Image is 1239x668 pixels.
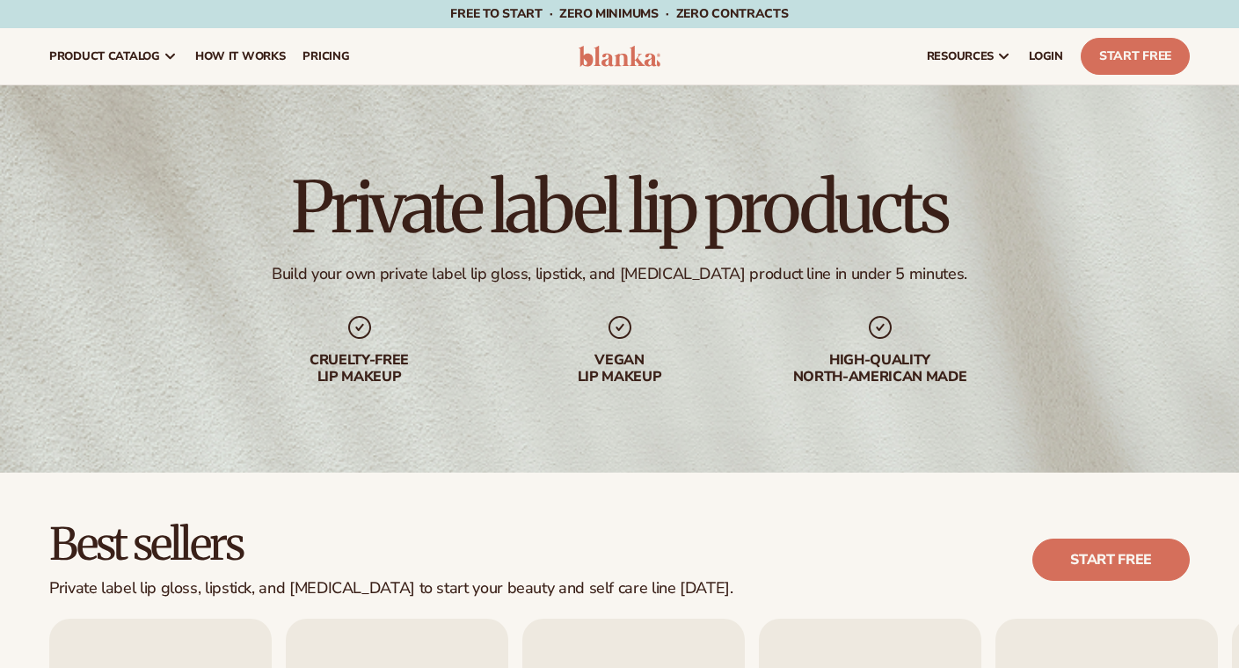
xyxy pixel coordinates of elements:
h2: Best sellers [49,522,733,569]
div: High-quality North-american made [768,352,993,385]
div: Vegan lip makeup [507,352,732,385]
span: product catalog [49,49,160,63]
span: How It Works [195,49,286,63]
a: How It Works [186,28,295,84]
a: Start free [1032,539,1190,581]
a: product catalog [40,28,186,84]
a: pricing [294,28,358,84]
h1: Private label lip products [291,173,947,243]
a: resources [918,28,1020,84]
div: Build your own private label lip gloss, lipstick, and [MEDICAL_DATA] product line in under 5 minu... [272,264,967,284]
div: Cruelty-free lip makeup [247,352,472,385]
a: LOGIN [1020,28,1072,84]
span: LOGIN [1029,49,1063,63]
img: logo [579,46,661,67]
span: resources [927,49,994,63]
a: Start Free [1081,38,1190,75]
div: Private label lip gloss, lipstick, and [MEDICAL_DATA] to start your beauty and self care line [DA... [49,579,733,598]
span: Free to start · ZERO minimums · ZERO contracts [450,5,788,22]
span: pricing [302,49,349,63]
